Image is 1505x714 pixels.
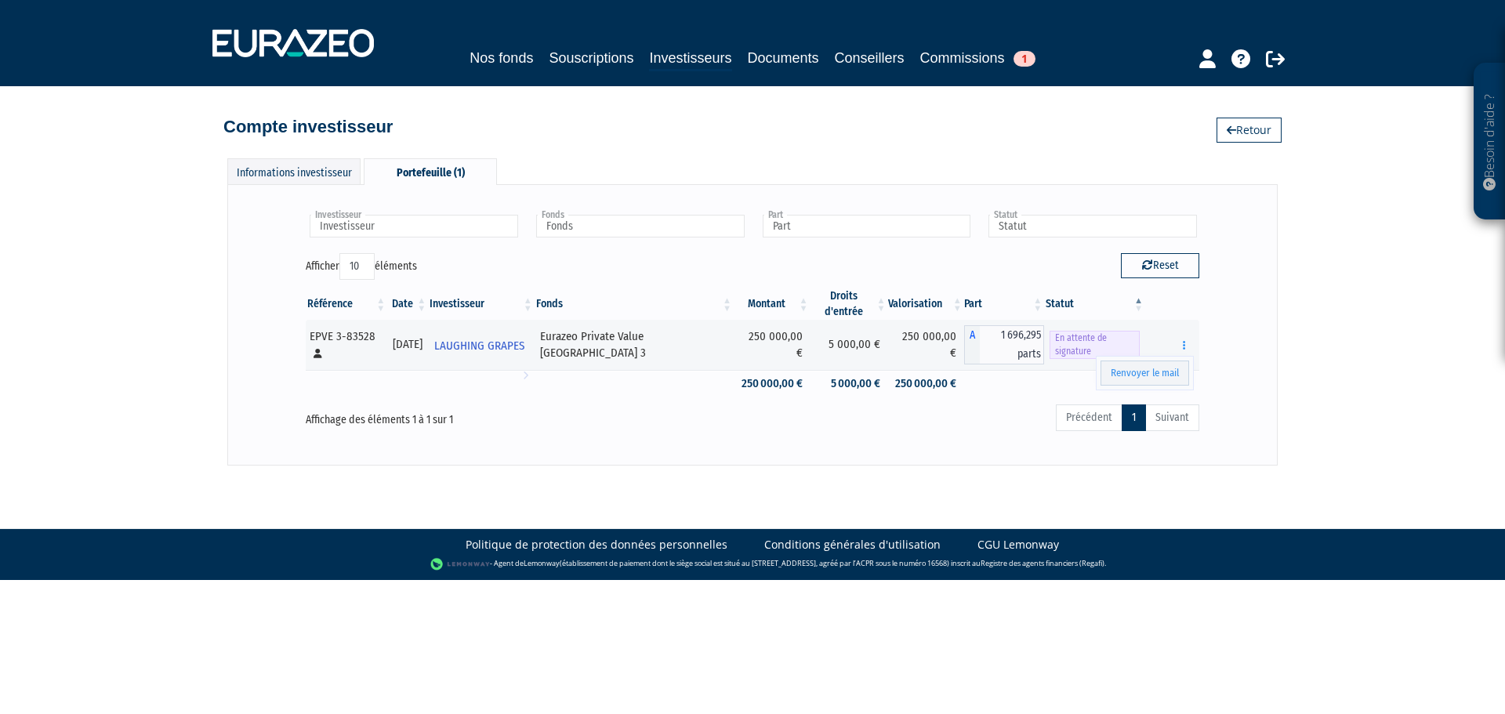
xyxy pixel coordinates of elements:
h4: Compte investisseur [223,118,393,136]
th: Valorisation: activer pour trier la colonne par ordre croissant [888,288,964,320]
th: Part: activer pour trier la colonne par ordre croissant [964,288,1044,320]
a: 1 [1122,404,1146,431]
div: Eurazeo Private Value [GEOGRAPHIC_DATA] 3 [540,328,728,362]
div: Informations investisseur [227,158,361,184]
button: Reset [1121,253,1199,278]
a: Renvoyer le mail [1101,361,1189,386]
th: Statut : activer pour trier la colonne par ordre d&eacute;croissant [1044,288,1145,320]
th: Fonds: activer pour trier la colonne par ordre croissant [535,288,734,320]
td: 250 000,00 € [888,320,964,370]
span: A [964,325,980,364]
th: Date: activer pour trier la colonne par ordre croissant [387,288,428,320]
th: Investisseur: activer pour trier la colonne par ordre croissant [428,288,535,320]
td: 5 000,00 € [811,320,888,370]
a: Nos fonds [470,47,533,69]
th: Référence : activer pour trier la colonne par ordre croissant [306,288,387,320]
span: 1 696,295 parts [980,325,1044,364]
a: Registre des agents financiers (Regafi) [981,558,1104,568]
a: Politique de protection des données personnelles [466,537,727,553]
a: CGU Lemonway [977,537,1059,553]
div: - Agent de (établissement de paiement dont le siège social est situé au [STREET_ADDRESS], agréé p... [16,556,1489,572]
label: Afficher éléments [306,253,417,280]
a: Conditions générales d'utilisation [764,537,941,553]
i: Voir l'investisseur [523,361,528,390]
span: En attente de signature [1050,331,1140,359]
div: EPVE 3-83528 [310,328,382,362]
th: Montant: activer pour trier la colonne par ordre croissant [734,288,810,320]
a: Commissions1 [920,47,1035,69]
select: Afficheréléments [339,253,375,280]
td: 250 000,00 € [734,320,810,370]
a: Conseillers [835,47,905,69]
p: Besoin d'aide ? [1481,71,1499,212]
a: Investisseurs [649,47,731,71]
img: logo-lemonway.png [430,556,491,572]
th: Droits d'entrée: activer pour trier la colonne par ordre croissant [811,288,888,320]
div: Portefeuille (1) [364,158,497,185]
div: [DATE] [393,336,422,353]
td: 250 000,00 € [734,370,810,397]
span: 1 [1014,51,1035,67]
span: LAUGHING GRAPES [434,332,524,361]
a: Documents [748,47,819,69]
td: 250 000,00 € [888,370,964,397]
i: [Français] Personne physique [314,349,322,358]
a: LAUGHING GRAPES [428,329,535,361]
div: A - Eurazeo Private Value Europe 3 [964,325,1044,364]
img: 1732889491-logotype_eurazeo_blanc_rvb.png [212,29,374,57]
td: 5 000,00 € [811,370,888,397]
a: Lemonway [524,558,560,568]
div: Affichage des éléments 1 à 1 sur 1 [306,403,665,428]
a: Retour [1217,118,1282,143]
a: Souscriptions [549,47,633,69]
